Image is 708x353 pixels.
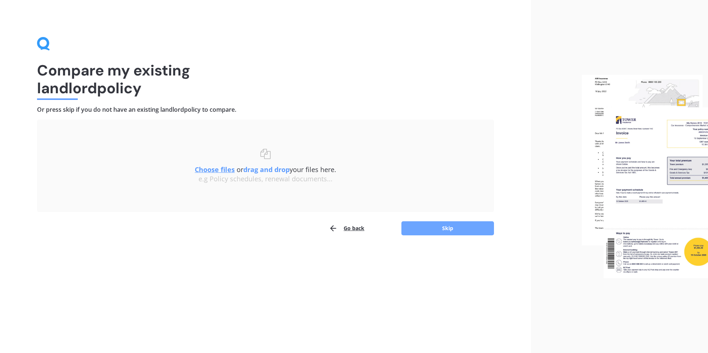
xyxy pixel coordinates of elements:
h4: Or press skip if you do not have an existing landlord policy to compare. [37,106,494,114]
button: Go back [329,221,364,236]
b: drag and drop [243,165,290,174]
img: files.webp [582,75,708,278]
div: e.g Policy schedules, renewal documents... [52,175,479,183]
u: Choose files [195,165,235,174]
h1: Compare my existing landlord policy [37,61,494,97]
button: Skip [401,221,494,235]
span: or your files here. [195,165,336,174]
